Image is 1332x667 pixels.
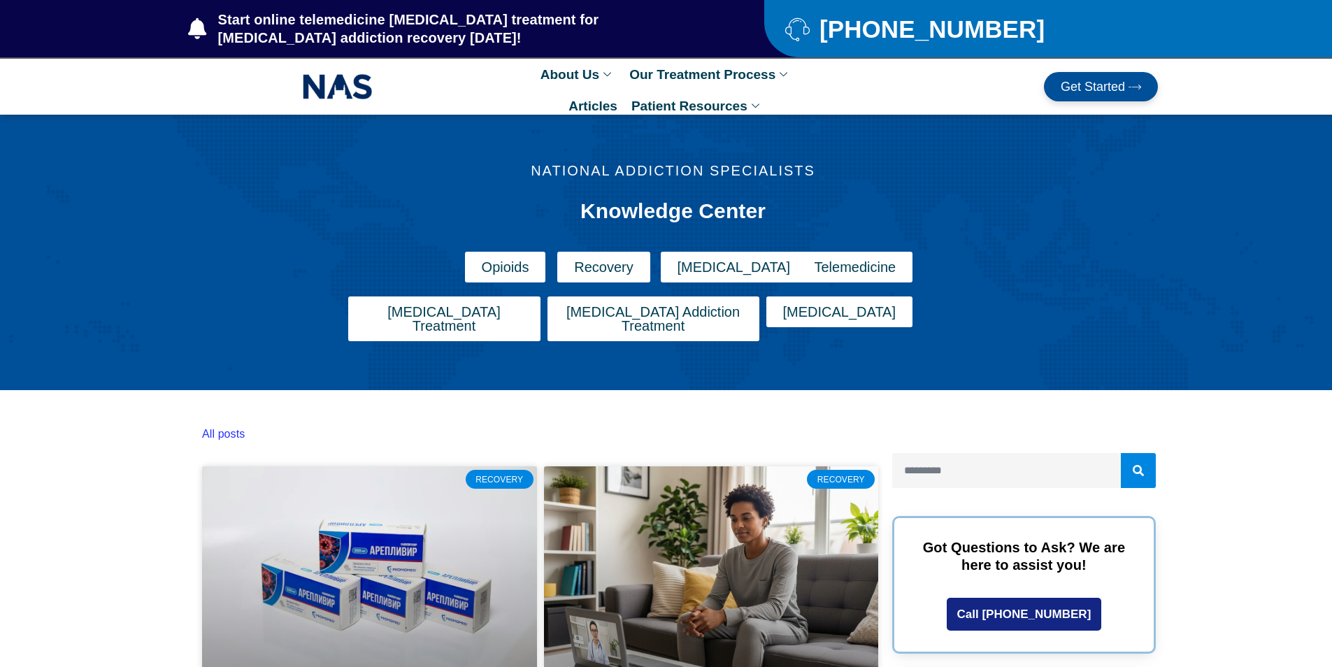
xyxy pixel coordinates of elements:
[661,252,808,282] a: [MEDICAL_DATA]
[547,296,759,341] a: [MEDICAL_DATA] Addiction Treatment
[574,260,633,274] span: Recovery
[1061,80,1125,93] span: Get Started
[482,260,529,274] span: Opioids
[783,305,896,319] span: [MEDICAL_DATA]
[533,59,622,90] a: About Us
[947,598,1102,631] a: Call [PHONE_NUMBER]
[678,260,791,274] span: [MEDICAL_DATA]
[348,296,540,341] a: [MEDICAL_DATA] Treatment
[624,90,771,122] a: Patient Resources
[465,252,546,282] a: Opioids
[188,10,708,47] a: Start online telemedicine [MEDICAL_DATA] treatment for [MEDICAL_DATA] addiction recovery [DATE]!
[798,252,913,282] a: Telemedicine
[561,90,624,122] a: Articles
[564,305,743,333] span: [MEDICAL_DATA] Addiction Treatment
[365,305,524,333] span: [MEDICAL_DATA] Treatment
[303,71,373,103] img: NAS_email_signature-removebg-preview.png
[286,164,1059,178] p: national addiction specialists
[202,428,245,440] a: All posts
[785,17,1123,41] a: [PHONE_NUMBER]
[816,20,1045,38] span: [PHONE_NUMBER]
[321,199,1024,224] h1: Knowledge Center
[915,539,1133,574] p: Got Questions to Ask? We are here to assist you!
[622,59,799,90] a: Our Treatment Process
[807,470,875,488] div: Recovery
[557,252,650,282] a: Recovery
[215,10,709,47] span: Start online telemedicine [MEDICAL_DATA] treatment for [MEDICAL_DATA] addiction recovery [DATE]!
[1121,453,1156,488] button: Search
[766,296,913,327] a: [MEDICAL_DATA]
[957,608,1091,620] span: Call [PHONE_NUMBER]
[466,470,533,488] div: Recovery
[1044,72,1158,101] a: Get Started
[815,260,896,274] span: Telemedicine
